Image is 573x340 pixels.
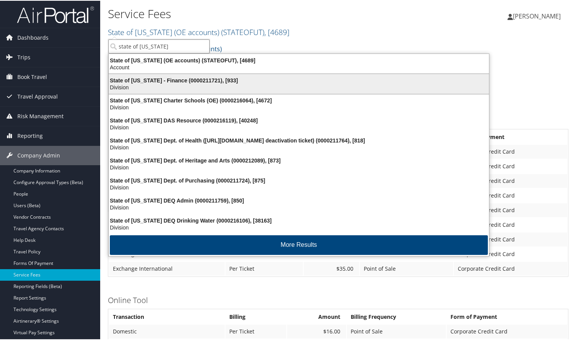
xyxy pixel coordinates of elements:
span: , [ 4689 ] [264,26,289,37]
span: Company Admin [17,145,60,164]
td: Point of Sale [347,324,446,338]
td: Domestic [109,324,225,338]
td: Per Ticket [225,324,286,338]
td: Corporate Credit Card [454,173,567,187]
td: $35.00 [304,261,359,275]
th: Form of Payment [447,309,567,323]
td: Corporate Credit Card [454,144,567,158]
h3: Online Tool [108,294,568,305]
td: $16.00 [287,324,346,338]
span: Travel Approval [17,86,58,106]
a: State of [US_STATE] (OE accounts) [108,26,289,37]
div: State of [US_STATE] DAS Resource (0000216119), [40248] [104,116,494,123]
span: Reporting [17,126,43,145]
span: Book Travel [17,67,47,86]
div: Division [104,203,494,210]
td: Corporate Credit Card [454,159,567,173]
div: State of [US_STATE] Dept. of Health ([URL][DOMAIN_NAME] deactivation ticket) (0000211764), [818] [104,136,494,143]
div: Division [104,143,494,150]
img: airportal-logo.png [17,5,94,23]
span: Trips [17,47,30,66]
th: Billing Frequency [347,309,446,323]
div: Division [104,223,494,230]
input: Search Accounts [108,39,210,53]
span: [PERSON_NAME] [513,11,561,20]
span: ( STATEOFUT ) [221,26,264,37]
td: Corporate Credit Card [454,232,567,246]
div: Division [104,83,494,90]
th: Billing [225,309,286,323]
a: [PERSON_NAME] [507,4,568,27]
td: Corporate Credit Card [454,217,567,231]
div: State of [US_STATE] Charter Schools (OE) (0000216064), [4672] [104,96,494,103]
div: Division [104,103,494,110]
div: Account [104,63,494,70]
h1: Service Fees [108,5,415,21]
div: State of [US_STATE] DEQ Admin (0000211759), [850] [104,196,494,203]
span: Dashboards [17,27,49,47]
div: State of [US_STATE] (OE accounts) (STATEOFUT), [4689] [104,56,494,63]
div: Division [104,123,494,130]
div: Division [104,183,494,190]
th: Transaction [109,309,225,323]
td: Per Ticket [225,261,303,275]
button: More Results [110,234,488,254]
th: Form of Payment [454,129,567,143]
td: Corporate Credit Card [447,324,567,338]
td: Corporate Credit Card [454,203,567,216]
div: State of [US_STATE] - Finance (0000211721), [933] [104,76,494,83]
div: Division [104,163,494,170]
td: Point of Sale [360,261,453,275]
td: Exchange International [109,261,225,275]
div: State of [US_STATE] DEQ Drinking Water (0000216106), [38163] [104,216,494,223]
div: State of [US_STATE] Dept. of Heritage and Arts (0000212089), [873] [104,156,494,163]
th: Amount [287,309,346,323]
span: Risk Management [17,106,64,125]
td: Corporate Credit Card [454,261,567,275]
td: Corporate Credit Card [454,188,567,202]
td: Corporate Credit Card [454,246,567,260]
div: State of [US_STATE] Dept. of Purchasing (0000211724), [875] [104,176,494,183]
